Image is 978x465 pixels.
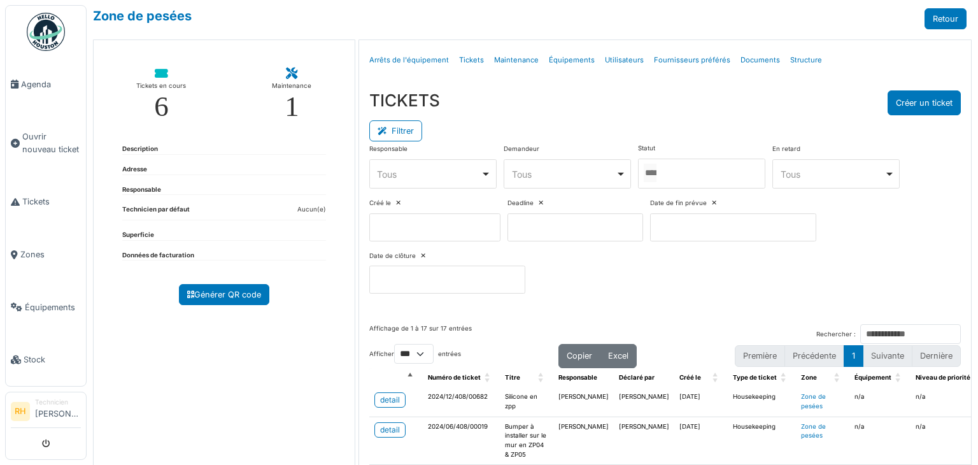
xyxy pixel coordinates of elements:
[380,424,400,436] div: detail
[916,374,970,381] span: Niveau de priorité
[394,344,434,364] select: Afficherentrées
[500,417,553,465] td: Bumper à installer sur le mur en ZP04 & ZP05
[728,417,796,465] td: Housekeeping
[6,281,86,334] a: Équipements
[608,351,628,361] span: Excel
[888,90,961,115] button: Créer un ticket
[801,393,826,410] a: Zone de pesées
[25,301,81,313] span: Équipements
[21,78,81,90] span: Agenda
[122,205,190,220] dt: Technicien par défaut
[505,374,520,381] span: Titre
[538,368,546,388] span: Titre: Activate to sort
[558,344,600,368] button: Copier
[35,397,81,425] li: [PERSON_NAME]
[122,145,158,154] dt: Description
[423,387,500,417] td: 2024/12/408/00682
[6,58,86,111] a: Agenda
[728,387,796,417] td: Housekeeping
[122,165,147,175] dt: Adresse
[816,330,856,340] label: Rechercher :
[485,368,492,388] span: Numéro de ticket: Activate to sort
[712,368,720,388] span: Créé le: Activate to sort
[454,45,489,75] a: Tickets
[380,394,400,406] div: detail
[377,168,481,181] div: Tous
[136,80,186,92] div: Tickets en cours
[849,387,911,417] td: n/a
[507,199,534,208] label: Deadline
[369,90,440,110] h3: TICKETS
[24,354,81,366] span: Stock
[567,351,592,361] span: Copier
[122,185,161,195] dt: Responsable
[649,45,735,75] a: Fournisseurs préférés
[35,397,81,407] div: Technicien
[93,8,192,24] a: Zone de pesées
[285,92,299,121] div: 1
[553,417,614,465] td: [PERSON_NAME]
[369,199,391,208] label: Créé le
[600,45,649,75] a: Utilisateurs
[489,45,544,75] a: Maintenance
[364,45,454,75] a: Arrêts de l'équipement
[772,145,800,154] label: En retard
[785,45,827,75] a: Structure
[297,205,326,215] dd: Aucun(e)
[849,417,911,465] td: n/a
[600,344,637,368] button: Excel
[558,374,597,381] span: Responsable
[834,368,842,388] span: Zone: Activate to sort
[262,58,322,131] a: Maintenance 1
[801,423,826,440] a: Zone de pesées
[369,145,407,154] label: Responsable
[844,345,863,366] button: 1
[6,228,86,281] a: Zones
[20,248,81,261] span: Zones
[126,58,196,131] a: Tickets en cours 6
[6,111,86,176] a: Ouvrir nouveau ticket
[374,392,406,408] a: detail
[428,374,481,381] span: Numéro de ticket
[374,422,406,438] a: detail
[11,402,30,421] li: RH
[733,374,777,381] span: Type de ticket
[781,168,884,181] div: Tous
[272,80,311,92] div: Maintenance
[553,387,614,417] td: [PERSON_NAME]
[369,344,461,364] label: Afficher entrées
[614,417,674,465] td: [PERSON_NAME]
[504,145,539,154] label: Demandeur
[854,374,891,381] span: Équipement
[369,252,416,261] label: Date de clôture
[638,144,655,154] label: Statut
[6,176,86,229] a: Tickets
[369,324,472,344] div: Affichage de 1 à 17 sur 17 entrées
[674,417,728,465] td: [DATE]
[11,397,81,428] a: RH Technicien[PERSON_NAME]
[781,368,788,388] span: Type de ticket: Activate to sort
[154,92,169,121] div: 6
[735,45,785,75] a: Documents
[679,374,701,381] span: Créé le
[801,374,817,381] span: Zone
[650,199,707,208] label: Date de fin prévue
[644,164,656,182] input: Tous
[423,417,500,465] td: 2024/06/408/00019
[544,45,600,75] a: Équipements
[122,251,194,261] dt: Données de facturation
[674,387,728,417] td: [DATE]
[895,368,903,388] span: Équipement: Activate to sort
[512,168,616,181] div: Tous
[619,374,655,381] span: Déclaré par
[500,387,553,417] td: Silicone en zpp
[122,231,154,240] dt: Superficie
[22,131,81,155] span: Ouvrir nouveau ticket
[369,120,422,141] button: Filtrer
[27,13,65,51] img: Badge_color-CXgf-gQk.svg
[735,345,961,366] nav: pagination
[22,196,81,208] span: Tickets
[925,8,967,29] a: Retour
[179,284,269,305] a: Générer QR code
[614,387,674,417] td: [PERSON_NAME]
